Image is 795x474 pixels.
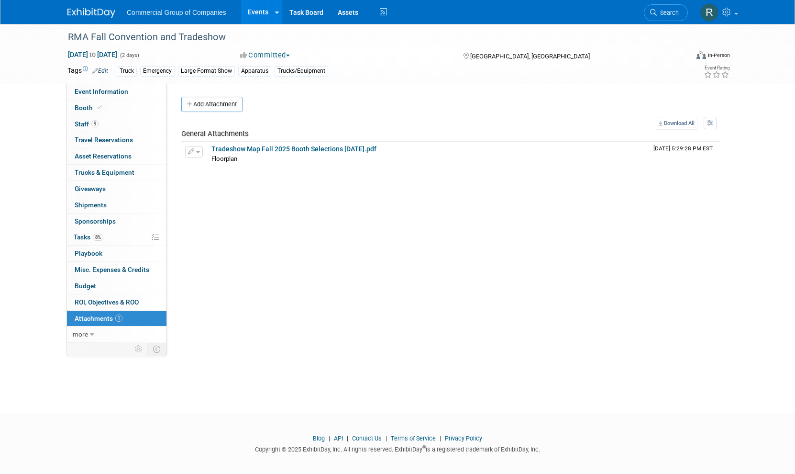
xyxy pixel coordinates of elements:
[75,217,116,225] span: Sponsorships
[653,145,713,152] span: Upload Timestamp
[67,66,108,77] td: Tags
[700,3,718,22] img: Rod Leland
[644,4,688,21] a: Search
[470,53,590,60] span: [GEOGRAPHIC_DATA], [GEOGRAPHIC_DATA]
[67,165,166,181] a: Trucks & Equipment
[178,66,235,76] div: Large Format Show
[657,9,679,16] span: Search
[181,97,243,112] button: Add Attachment
[92,68,108,74] a: Edit
[67,181,166,197] a: Giveaways
[97,105,102,110] i: Booth reservation complete
[75,298,139,306] span: ROI, Objectives & ROO
[631,50,730,64] div: Event Format
[650,142,720,166] td: Upload Timestamp
[93,234,103,241] span: 8%
[67,197,166,213] a: Shipments
[445,435,482,442] a: Privacy Policy
[67,100,166,116] a: Booth
[67,246,166,261] a: Playbook
[656,117,697,130] a: Download All
[127,9,226,16] span: Commercial Group of Companies
[75,185,106,192] span: Giveaways
[140,66,175,76] div: Emergency
[313,435,325,442] a: Blog
[704,66,729,70] div: Event Rating
[67,311,166,327] a: Attachments1
[211,155,237,162] span: Floorplan
[65,29,674,46] div: RMA Fall Convention and Tradeshow
[237,50,294,60] button: Committed
[67,116,166,132] a: Staff9
[67,262,166,278] a: Misc. Expenses & Credits
[391,435,436,442] a: Terms of Service
[344,435,351,442] span: |
[334,435,343,442] a: API
[75,282,96,290] span: Budget
[119,52,139,58] span: (2 days)
[67,214,166,229] a: Sponsorships
[73,330,88,338] span: more
[75,120,99,128] span: Staff
[75,266,149,273] span: Misc. Expenses & Credits
[275,66,328,76] div: Trucks/Equipment
[67,84,166,100] a: Event Information
[238,66,271,76] div: Apparatus
[211,145,376,153] a: Tradeshow Map Fall 2025 Booth Selections [DATE].pdf
[67,8,115,18] img: ExhibitDay
[75,315,122,322] span: Attachments
[707,52,730,59] div: In-Person
[67,148,166,164] a: Asset Reservations
[696,51,706,59] img: Format-Inperson.png
[115,315,122,322] span: 1
[75,136,133,144] span: Travel Reservations
[326,435,332,442] span: |
[75,104,104,112] span: Booth
[383,435,389,442] span: |
[75,201,107,209] span: Shipments
[67,132,166,148] a: Travel Reservations
[147,343,167,355] td: Toggle Event Tabs
[75,169,134,176] span: Trucks & Equipment
[67,229,166,245] a: Tasks8%
[67,294,166,310] a: ROI, Objectives & ROO
[75,88,128,95] span: Event Information
[88,51,97,58] span: to
[131,343,147,355] td: Personalize Event Tab Strip
[67,50,118,59] span: [DATE] [DATE]
[437,435,443,442] span: |
[117,66,137,76] div: Truck
[352,435,382,442] a: Contact Us
[74,233,103,241] span: Tasks
[181,129,249,138] span: General Attachments
[67,327,166,342] a: more
[67,278,166,294] a: Budget
[91,120,99,127] span: 9
[75,249,102,257] span: Playbook
[422,445,426,450] sup: ®
[75,152,132,160] span: Asset Reservations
